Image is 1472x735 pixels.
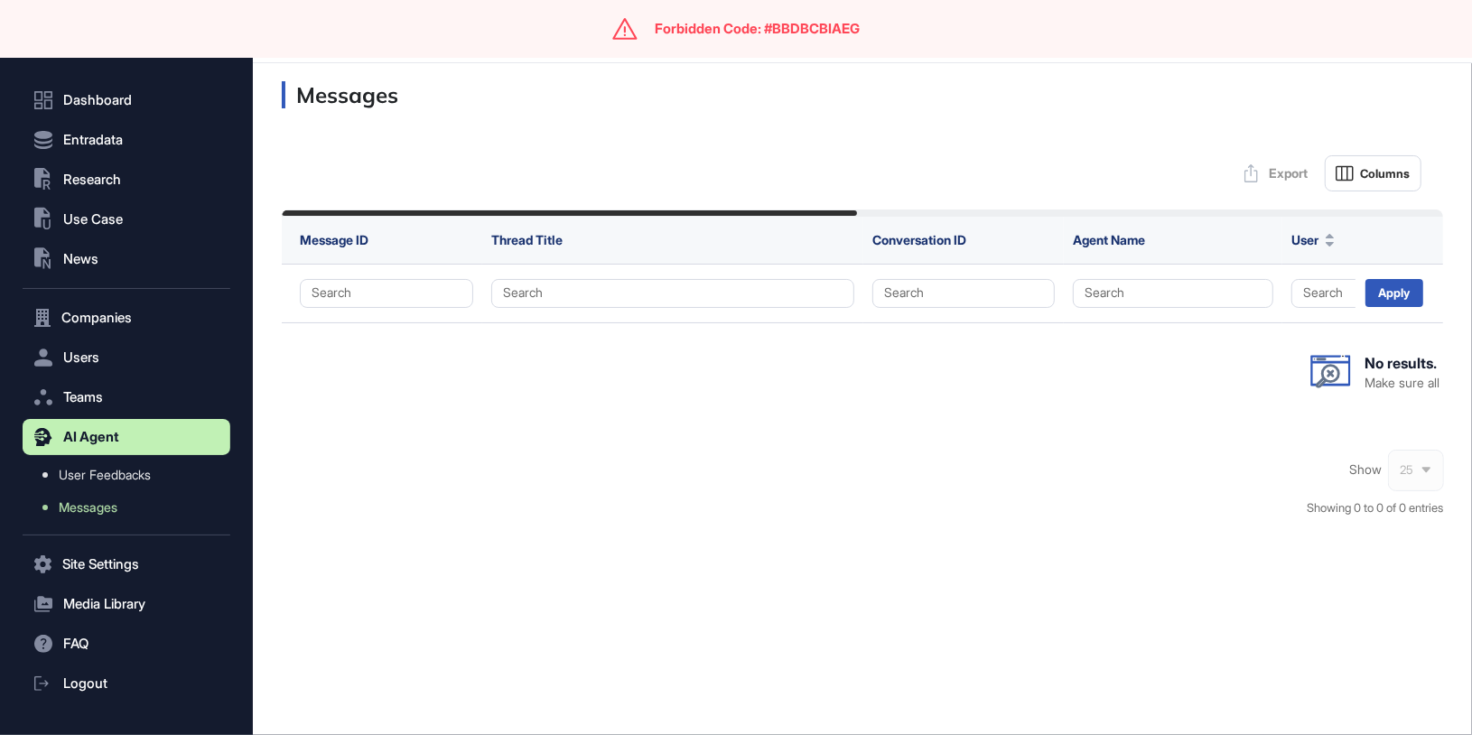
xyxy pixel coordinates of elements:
[23,300,230,336] button: Companies
[23,162,230,198] button: Research
[63,212,123,227] span: Use Case
[23,241,230,277] button: News
[63,350,99,365] span: Users
[300,232,368,247] span: Message ID
[1291,230,1318,249] span: User
[1073,232,1145,247] span: Agent Name
[63,597,145,611] span: Media Library
[61,311,132,325] span: Companies
[1073,279,1273,308] button: Search
[23,122,230,158] button: Entradata
[872,232,966,247] span: Conversation ID
[1234,155,1318,191] button: Export
[59,500,117,515] span: Messages
[23,586,230,622] button: Media Library
[23,419,230,455] button: AI Agent
[63,252,98,266] span: News
[872,279,1055,308] button: Search
[656,21,861,37] div: Forbidden Code: #BBDBCBIAEG
[491,232,563,247] span: Thread Title
[63,637,89,651] span: FAQ
[1307,499,1443,517] div: Showing 0 to 0 of 0 entries
[1349,462,1382,477] span: Show
[63,676,107,691] span: Logout
[63,93,132,107] span: Dashboard
[23,379,230,415] button: Teams
[23,626,230,662] button: FAQ
[63,133,123,147] span: Entradata
[1360,167,1410,181] span: Columns
[32,459,230,491] a: User Feedbacks
[300,279,473,308] button: Search
[23,201,230,237] button: Use Case
[62,557,139,572] span: Site Settings
[59,468,151,482] span: User Feedbacks
[23,546,230,582] button: Site Settings
[23,665,230,702] a: Logout
[63,390,103,405] span: Teams
[491,279,854,308] button: Search
[63,172,121,187] span: Research
[23,340,230,376] button: Users
[63,430,119,444] span: AI Agent
[1291,279,1438,308] button: Search
[1325,155,1421,191] button: Columns
[1291,230,1335,249] button: User
[32,491,230,524] a: Messages
[282,81,1443,108] h3: Messages
[23,82,230,118] a: Dashboard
